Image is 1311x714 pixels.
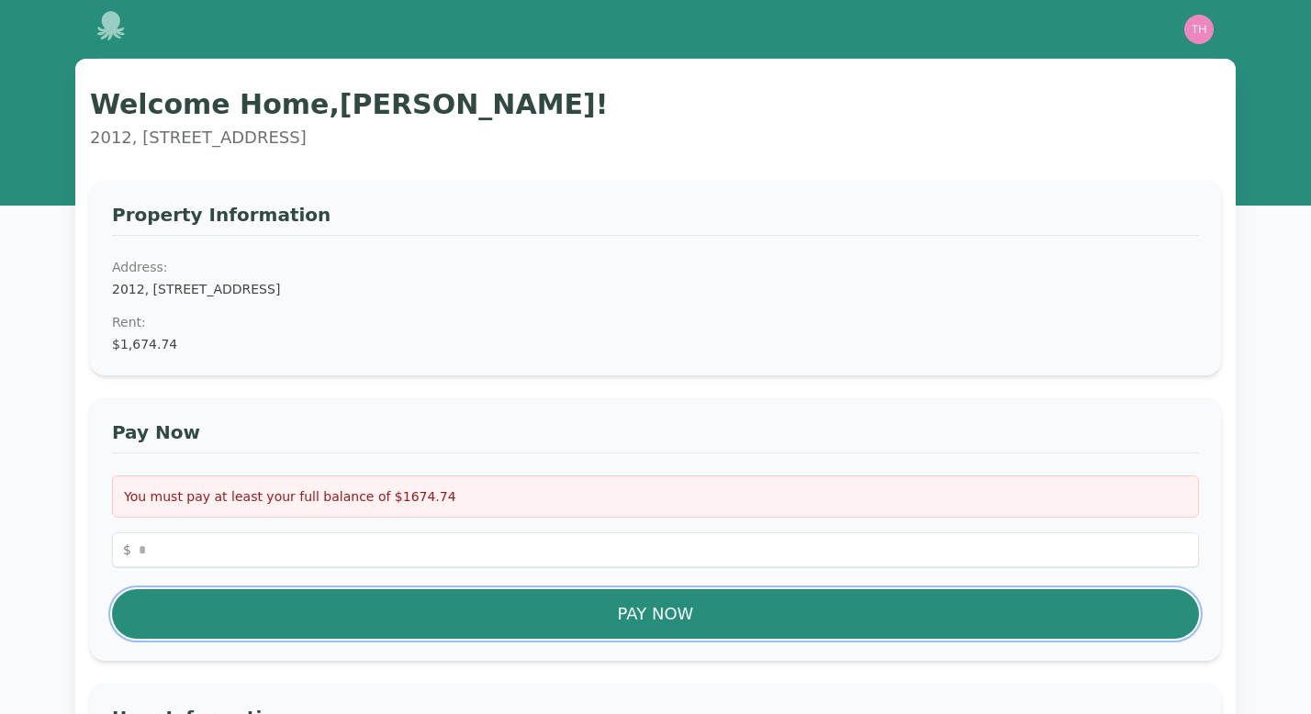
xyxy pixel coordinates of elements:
[124,487,1187,506] p: You must pay at least your full balance of $1674.74
[112,280,1199,298] dd: 2012, [STREET_ADDRESS]
[112,313,1199,331] dt: Rent :
[90,125,1221,151] p: 2012, [STREET_ADDRESS]
[112,589,1199,639] button: Pay Now
[112,419,1199,453] h3: Pay Now
[112,258,1199,276] dt: Address:
[112,335,1199,353] dd: $1,674.74
[112,202,1199,236] h3: Property Information
[90,88,1221,121] h1: Welcome Home, [PERSON_NAME] !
